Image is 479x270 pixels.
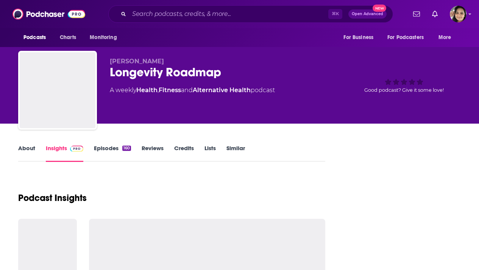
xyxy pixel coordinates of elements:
a: Show notifications dropdown [410,8,423,20]
span: Good podcast? Give it some love! [364,87,444,93]
span: , [158,86,159,94]
img: User Profile [450,6,467,22]
a: Fitness [159,86,181,94]
span: [PERSON_NAME] [110,58,164,65]
div: Good podcast? Give it some love! [347,58,461,105]
a: Show notifications dropdown [429,8,441,20]
button: open menu [433,30,461,45]
button: open menu [338,30,383,45]
a: Episodes160 [94,144,131,162]
button: open menu [18,30,56,45]
span: Monitoring [90,32,117,43]
img: Podchaser - Follow, Share and Rate Podcasts [12,7,85,21]
button: Open AdvancedNew [348,9,387,19]
span: and [181,86,193,94]
input: Search podcasts, credits, & more... [129,8,328,20]
a: Credits [174,144,194,162]
a: InsightsPodchaser Pro [46,144,83,162]
a: Health [136,86,158,94]
a: Charts [55,30,81,45]
span: ⌘ K [328,9,342,19]
span: Logged in as shelbyjanner [450,6,467,22]
a: Lists [204,144,216,162]
button: open menu [382,30,435,45]
a: Similar [226,144,245,162]
span: More [438,32,451,43]
button: Show profile menu [450,6,467,22]
h1: Podcast Insights [18,192,87,204]
span: Podcasts [23,32,46,43]
div: Search podcasts, credits, & more... [108,5,393,23]
span: For Podcasters [387,32,424,43]
a: Alternative Health [193,86,251,94]
a: About [18,144,35,162]
span: For Business [343,32,373,43]
div: 160 [122,146,131,151]
button: open menu [84,30,126,45]
div: A weekly podcast [110,86,275,95]
span: New [373,5,386,12]
span: Open Advanced [352,12,383,16]
img: Podchaser Pro [70,146,83,152]
span: Charts [60,32,76,43]
a: Reviews [142,144,164,162]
